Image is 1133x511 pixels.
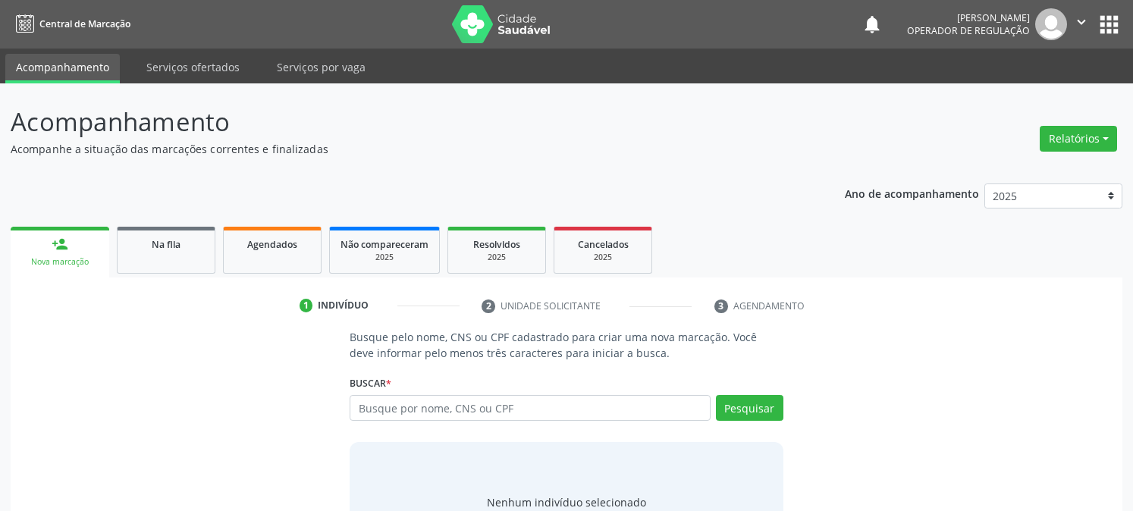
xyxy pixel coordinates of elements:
[578,238,629,251] span: Cancelados
[350,371,391,395] label: Buscar
[341,252,428,263] div: 2025
[907,24,1030,37] span: Operador de regulação
[152,238,180,251] span: Na fila
[11,11,130,36] a: Central de Marcação
[565,252,641,263] div: 2025
[11,141,789,157] p: Acompanhe a situação das marcações correntes e finalizadas
[1096,11,1122,38] button: apps
[350,329,783,361] p: Busque pelo nome, CNS ou CPF cadastrado para criar uma nova marcação. Você deve informar pelo men...
[11,103,789,141] p: Acompanhamento
[5,54,120,83] a: Acompanhamento
[1040,126,1117,152] button: Relatórios
[341,238,428,251] span: Não compareceram
[1035,8,1067,40] img: img
[487,494,646,510] div: Nenhum indivíduo selecionado
[266,54,376,80] a: Serviços por vaga
[845,183,979,202] p: Ano de acompanhamento
[136,54,250,80] a: Serviços ofertados
[862,14,883,35] button: notifications
[300,299,313,312] div: 1
[907,11,1030,24] div: [PERSON_NAME]
[318,299,369,312] div: Indivíduo
[52,236,68,252] div: person_add
[1067,8,1096,40] button: 
[247,238,297,251] span: Agendados
[459,252,535,263] div: 2025
[350,395,710,421] input: Busque por nome, CNS ou CPF
[39,17,130,30] span: Central de Marcação
[716,395,783,421] button: Pesquisar
[21,256,99,268] div: Nova marcação
[1073,14,1090,30] i: 
[473,238,520,251] span: Resolvidos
